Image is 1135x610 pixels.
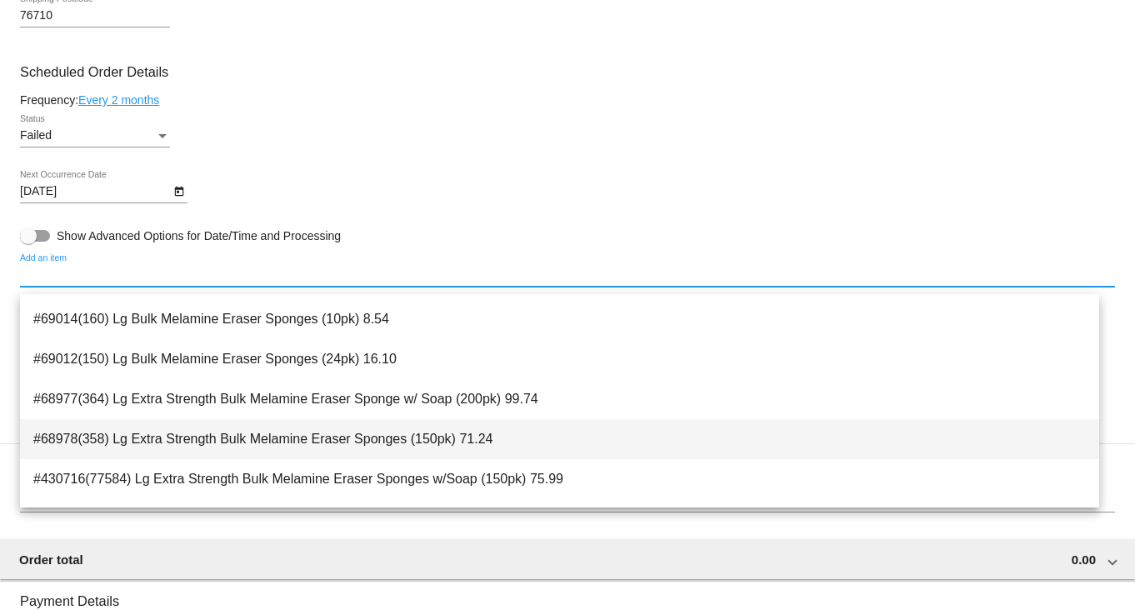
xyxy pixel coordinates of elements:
h3: Payment Details [20,581,1115,609]
span: 0.00 [1072,552,1096,567]
span: #68977(364) Lg Extra Strength Bulk Melamine Eraser Sponge w/ Soap (200pk) 99.74 [33,379,1086,419]
input: Add an item [20,268,1115,282]
span: #69012(150) Lg Bulk Melamine Eraser Sponges (24pk) 16.10 [33,339,1086,379]
span: Order total [19,552,83,567]
input: Shipping Postcode [20,9,170,22]
span: #69007(200) Lg Extra Strength Compressed Eraser Sponge w/Soap (26pk) 20.89 [33,499,1086,539]
span: Show Advanced Options for Date/Time and Processing [57,227,341,244]
h3: Scheduled Order Details [20,64,1115,80]
button: Open calendar [170,182,187,199]
a: Every 2 months [78,93,159,107]
span: #68978(358) Lg Extra Strength Bulk Melamine Eraser Sponges (150pk) 71.24 [33,419,1086,459]
input: Next Occurrence Date [20,185,170,198]
mat-select: Status [20,129,170,142]
div: Frequency: [20,93,1115,107]
span: Failed [20,128,52,142]
span: #69014(160) Lg Bulk Melamine Eraser Sponges (10pk) 8.54 [33,299,1086,339]
span: #430716(77584) Lg Extra Strength Bulk Melamine Eraser Sponges w/Soap (150pk) 75.99 [33,459,1086,499]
